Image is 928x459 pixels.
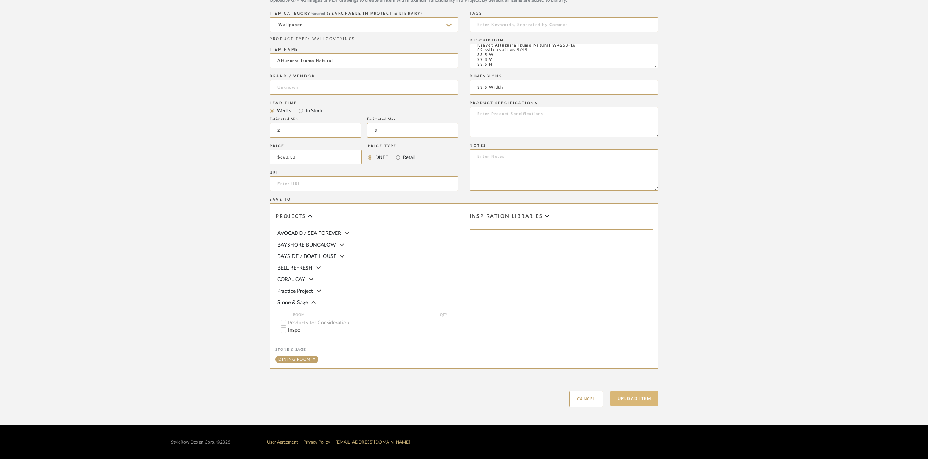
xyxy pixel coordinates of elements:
[277,254,336,259] span: BAYSIDE / BOAT HOUSE
[569,391,603,407] button: Cancel
[470,74,658,79] div: Dimensions
[270,150,362,164] input: Enter DNET Price
[270,101,458,105] div: Lead Time
[311,12,325,15] span: required
[267,440,298,444] a: User Agreement
[293,312,434,318] span: ROOM
[270,80,458,95] input: Unknown
[278,358,311,361] div: Dining Room
[610,391,659,406] button: Upload Item
[470,101,658,105] div: Product Specifications
[270,117,361,121] div: Estimated Min
[277,266,313,271] span: BELL REFRESH
[270,171,458,175] div: URL
[277,277,305,282] span: CORAL CAY
[275,214,306,220] span: Projects
[327,12,423,15] span: (Searchable in Project & Library)
[368,150,415,164] mat-radio-group: Select price type
[270,106,458,115] mat-radio-group: Select item type
[171,440,230,445] div: StyleRow Design Corp. ©2025
[375,153,388,161] label: DNET
[277,243,336,248] span: BAYSHORE BUNGALOW
[470,11,658,16] div: Tags
[270,144,362,148] div: Price
[270,47,458,52] div: Item name
[470,214,543,220] span: Inspiration libraries
[303,440,330,444] a: Privacy Policy
[270,123,361,138] input: Estimated Min
[368,144,415,148] div: Price Type
[470,80,658,95] input: Enter Dimensions
[470,143,658,148] div: Notes
[270,74,458,79] div: Brand / Vendor
[270,11,458,16] div: ITEM CATEGORY
[276,107,291,115] label: Weeks
[470,38,658,43] div: Description
[275,347,458,352] div: Stone & Sage
[277,289,313,294] span: Practice Project
[270,17,458,32] input: Type a category to search and select
[277,300,308,305] span: Stone & Sage
[270,176,458,191] input: Enter URL
[270,197,658,202] div: Save To
[367,117,458,121] div: Estimated Max
[434,312,453,318] span: QTY
[308,37,355,41] span: : WALLCOVERINGS
[277,231,341,236] span: AVOCADO / SEA FOREVER
[270,36,458,42] div: PRODUCT TYPE
[470,17,658,32] input: Enter Keywords, Separated by Commas
[402,153,415,161] label: Retail
[305,107,323,115] label: In Stock
[270,53,458,68] input: Enter Name
[336,440,410,444] a: [EMAIL_ADDRESS][DOMAIN_NAME]
[288,328,458,333] label: Inspo
[367,123,458,138] input: Estimated Max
